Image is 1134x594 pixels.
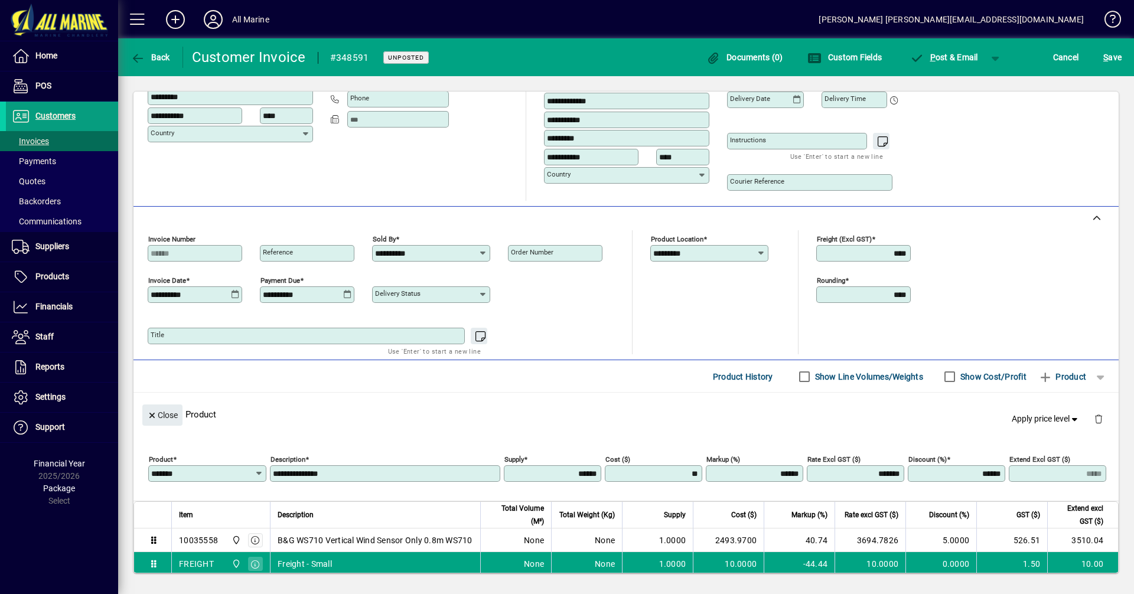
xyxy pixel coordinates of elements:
[659,558,686,570] span: 1.0000
[804,47,885,68] button: Custom Fields
[790,149,883,163] mat-hint: Use 'Enter' to start a new line
[764,528,835,552] td: 40.74
[1096,2,1119,41] a: Knowledge Base
[12,136,49,146] span: Invoices
[1047,552,1118,576] td: 10.00
[1050,47,1082,68] button: Cancel
[147,406,178,425] span: Close
[910,53,978,62] span: ost & Email
[651,235,703,243] mat-label: Product location
[1053,48,1079,67] span: Cancel
[817,276,845,285] mat-label: Rounding
[547,170,571,178] mat-label: Country
[35,332,54,341] span: Staff
[388,344,481,358] mat-hint: Use 'Enter' to start a new line
[791,508,827,521] span: Markup (%)
[551,552,622,576] td: None
[659,534,686,546] span: 1.0000
[6,211,118,231] a: Communications
[730,177,784,185] mat-label: Courier Reference
[905,528,976,552] td: 5.0000
[278,558,332,570] span: Freight - Small
[703,47,786,68] button: Documents (0)
[1038,367,1086,386] span: Product
[731,508,757,521] span: Cost ($)
[1047,528,1118,552] td: 3510.04
[842,534,898,546] div: 3694.7826
[229,534,242,547] span: Port Road
[488,502,544,528] span: Total Volume (M³)
[693,73,712,92] button: Choose address
[730,94,770,103] mat-label: Delivery date
[605,455,630,464] mat-label: Cost ($)
[6,383,118,412] a: Settings
[151,129,174,137] mat-label: Country
[6,322,118,352] a: Staff
[6,131,118,151] a: Invoices
[480,552,551,576] td: None
[232,10,269,29] div: All Marine
[842,558,898,570] div: 10.0000
[480,528,551,552] td: None
[511,248,553,256] mat-label: Order number
[6,151,118,171] a: Payments
[148,276,186,285] mat-label: Invoice date
[373,235,396,243] mat-label: Sold by
[930,53,936,62] span: P
[278,534,472,546] span: B&G WS710 Vertical Wind Sensor Only 0.8m WS710
[35,241,69,251] span: Suppliers
[1100,47,1125,68] button: Save
[35,272,69,281] span: Products
[6,191,118,211] a: Backorders
[263,248,293,256] mat-label: Reference
[813,371,923,383] label: Show Line Volumes/Weights
[6,232,118,262] a: Suppliers
[133,393,1119,436] div: Product
[764,552,835,576] td: -44.44
[142,404,183,426] button: Close
[6,41,118,71] a: Home
[260,276,300,285] mat-label: Payment due
[551,528,622,552] td: None
[504,455,524,464] mat-label: Supply
[194,9,232,30] button: Profile
[958,371,1027,383] label: Show Cost/Profit
[908,455,947,464] mat-label: Discount (%)
[131,53,170,62] span: Back
[817,235,872,243] mat-label: Freight (excl GST)
[139,409,185,420] app-page-header-button: Close
[807,455,861,464] mat-label: Rate excl GST ($)
[157,9,194,30] button: Add
[693,528,764,552] td: 2493.9700
[278,508,314,521] span: Description
[1103,53,1108,62] span: S
[149,455,173,464] mat-label: Product
[693,552,764,576] td: 10.0000
[179,558,214,570] div: FREIGHT
[706,455,740,464] mat-label: Markup (%)
[6,413,118,442] a: Support
[388,54,424,61] span: Unposted
[664,508,686,521] span: Supply
[12,217,82,226] span: Communications
[34,459,85,468] span: Financial Year
[6,171,118,191] a: Quotes
[151,331,164,339] mat-label: Title
[12,156,56,166] span: Payments
[375,289,421,298] mat-label: Delivery status
[6,353,118,382] a: Reports
[1032,366,1092,387] button: Product
[976,552,1047,576] td: 1.50
[1016,508,1040,521] span: GST ($)
[730,136,766,144] mat-label: Instructions
[1055,502,1103,528] span: Extend excl GST ($)
[1084,413,1113,424] app-page-header-button: Delete
[1084,404,1113,433] button: Delete
[35,81,51,90] span: POS
[905,552,976,576] td: 0.0000
[35,111,76,120] span: Customers
[6,71,118,101] a: POS
[35,422,65,432] span: Support
[43,484,75,493] span: Package
[330,48,369,67] div: #348591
